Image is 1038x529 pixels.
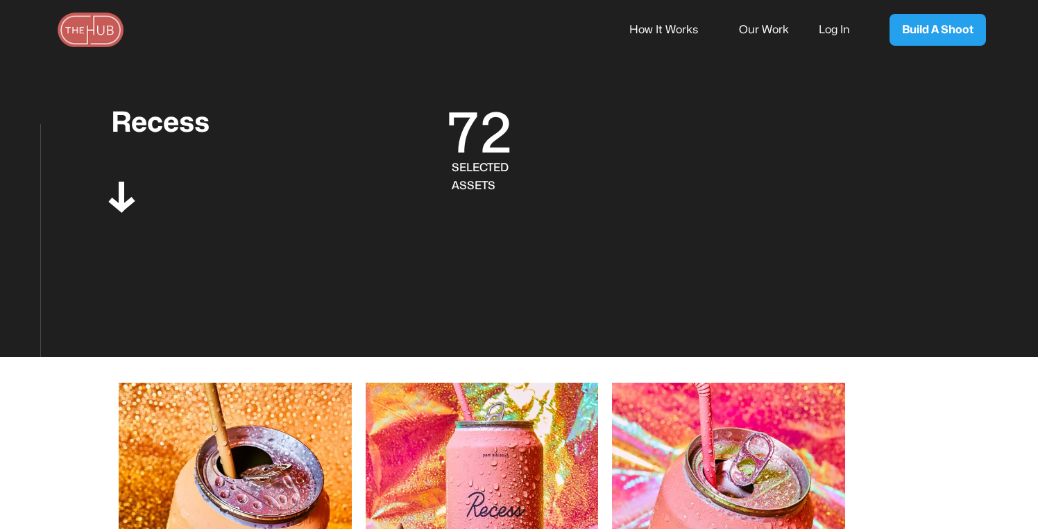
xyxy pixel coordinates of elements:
a: How It Works [629,15,717,44]
a: Our Work [739,15,808,44]
h1: Recess [111,107,427,246]
a: Build A Shoot [890,14,986,46]
a: Log In [819,15,869,44]
div: 72 [447,126,763,144]
div: Heading [40,124,41,442]
div: selected assets [452,159,763,195]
